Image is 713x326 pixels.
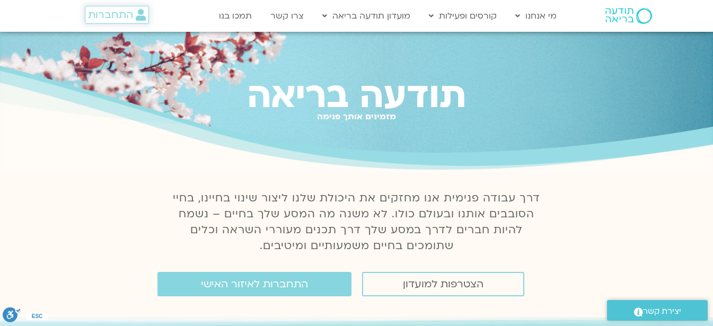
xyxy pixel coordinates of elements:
a: קורסים ופעילות [424,6,502,26]
a: התחברות לאיזור האישי [157,272,351,296]
a: צרו קשר [265,6,309,26]
span: יצירת קשר [643,304,681,319]
span: התחברות לאיזור האישי [201,278,308,290]
span: הצטרפות למועדון [403,278,483,290]
a: התחברות [85,6,149,24]
a: מי אנחנו [510,6,562,26]
p: דרך עבודה פנימית אנו מחזקים את היכולת שלנו ליצור שינוי בחיינו, בחיי הסובבים אותנו ובעולם כולו. לא... [167,190,547,254]
a: יצירת קשר [607,300,708,321]
a: הצטרפות למועדון [362,272,524,296]
img: תודעה בריאה [605,8,652,24]
a: תמכו בנו [214,6,257,26]
span: התחברות [88,9,133,21]
a: מועדון תודעה בריאה [317,6,416,26]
